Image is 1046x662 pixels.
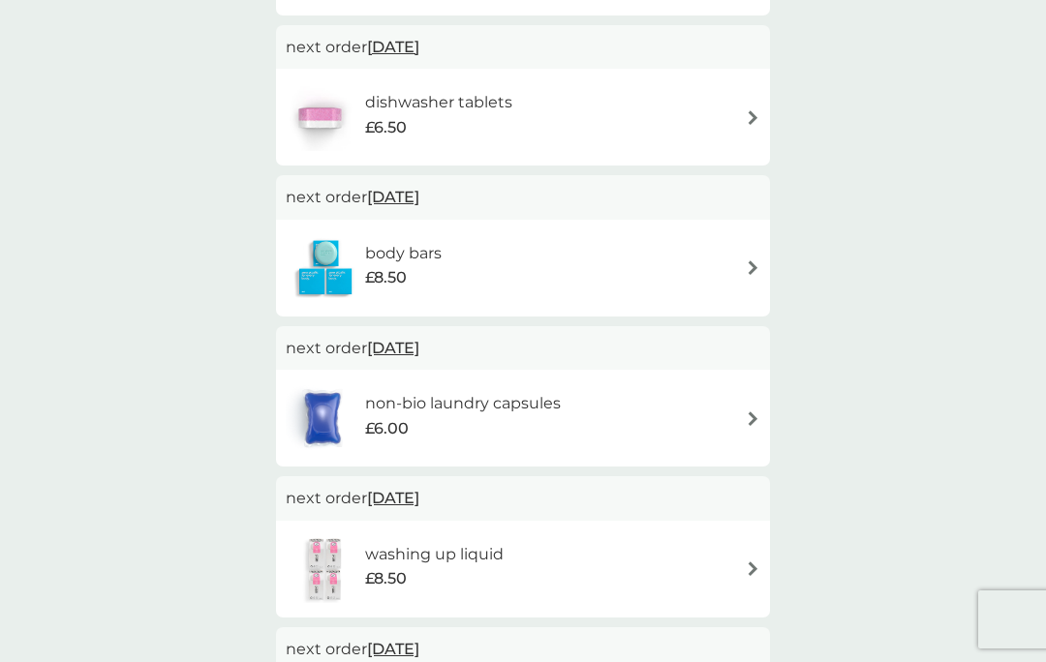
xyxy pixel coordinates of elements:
[286,83,354,151] img: dishwasher tablets
[367,329,419,367] span: [DATE]
[365,115,407,140] span: £6.50
[286,637,760,662] p: next order
[286,486,760,511] p: next order
[286,185,760,210] p: next order
[286,336,760,361] p: next order
[746,561,760,576] img: arrow right
[365,542,504,567] h6: washing up liquid
[365,265,407,290] span: £8.50
[367,28,419,66] span: [DATE]
[286,535,365,603] img: washing up liquid
[746,110,760,125] img: arrow right
[286,35,760,60] p: next order
[367,178,419,216] span: [DATE]
[365,416,409,441] span: £6.00
[365,241,442,266] h6: body bars
[365,566,407,591] span: £8.50
[746,411,760,426] img: arrow right
[365,391,561,416] h6: non-bio laundry capsules
[367,479,419,517] span: [DATE]
[746,260,760,275] img: arrow right
[365,90,512,115] h6: dishwasher tablets
[286,384,359,452] img: non-bio laundry capsules
[286,234,365,302] img: body bars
